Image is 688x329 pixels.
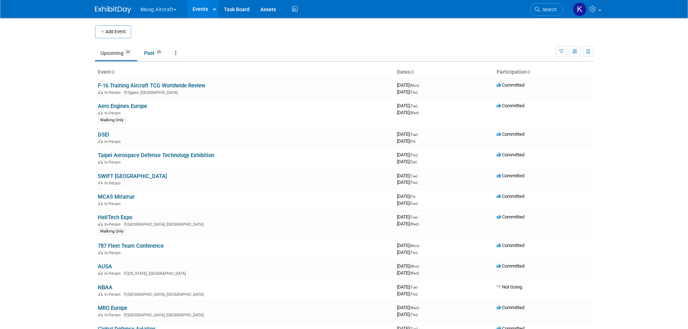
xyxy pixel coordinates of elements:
[98,173,167,179] a: SWIFT [GEOGRAPHIC_DATA]
[98,89,391,95] div: Ogden, [GEOGRAPHIC_DATA]
[410,69,414,75] a: Sort by Start Date
[397,200,417,206] span: [DATE]
[98,291,391,297] div: [GEOGRAPHIC_DATA], [GEOGRAPHIC_DATA]
[527,69,530,75] a: Sort by Participation Type
[397,214,420,220] span: [DATE]
[104,111,123,116] span: In-Person
[397,179,417,185] span: [DATE]
[497,284,522,290] span: Not Going
[397,305,421,310] span: [DATE]
[104,202,123,206] span: In-Person
[98,111,103,114] img: In-Person Event
[124,49,132,55] span: 29
[139,46,168,60] a: Past25
[410,133,417,137] span: (Tue)
[397,103,420,108] span: [DATE]
[104,313,123,317] span: In-Person
[98,82,205,89] a: F-16 Training Aircraft TCG Worldwide Review
[419,152,420,157] span: -
[397,138,415,144] span: [DATE]
[410,222,419,226] span: (Wed)
[98,103,147,109] a: Aero Engines Europe
[573,3,587,16] img: Kathryn Germony
[497,103,524,108] span: Committed
[98,222,103,226] img: In-Person Event
[540,7,557,12] span: Search
[98,312,391,317] div: [GEOGRAPHIC_DATA], [GEOGRAPHIC_DATA]
[397,194,417,199] span: [DATE]
[104,181,123,186] span: In-Person
[419,173,420,178] span: -
[98,221,391,227] div: [GEOGRAPHIC_DATA], [GEOGRAPHIC_DATA]
[98,90,103,94] img: In-Person Event
[397,131,420,137] span: [DATE]
[397,243,421,248] span: [DATE]
[420,82,421,88] span: -
[95,66,394,78] th: Event
[419,284,420,290] span: -
[98,160,103,164] img: In-Person Event
[410,271,419,275] span: (Wed)
[98,305,127,311] a: MRO Europe
[397,270,419,276] span: [DATE]
[397,110,419,115] span: [DATE]
[497,214,524,220] span: Committed
[397,159,417,164] span: [DATE]
[98,313,103,316] img: In-Person Event
[98,152,214,159] a: Taipei Aerospace Defense Technology Exhibition
[104,160,123,165] span: In-Person
[410,251,417,255] span: (Thu)
[410,292,417,296] span: (Thu)
[98,194,135,200] a: MCAS Miramar
[98,271,103,275] img: In-Person Event
[98,243,164,249] a: 787 Fleet Team Conference
[410,104,417,108] span: (Tue)
[497,243,524,248] span: Committed
[104,292,123,297] span: In-Person
[397,89,417,95] span: [DATE]
[104,222,123,227] span: In-Person
[397,173,420,178] span: [DATE]
[95,46,137,60] a: Upcoming29
[104,251,123,255] span: In-Person
[397,291,417,296] span: [DATE]
[410,215,417,219] span: (Tue)
[410,285,417,289] span: (Tue)
[497,131,524,137] span: Committed
[397,152,420,157] span: [DATE]
[497,173,524,178] span: Committed
[95,6,131,13] img: ExhibitDay
[419,103,420,108] span: -
[98,139,103,143] img: In-Person Event
[98,263,112,270] a: AUSA
[420,263,421,269] span: -
[419,131,420,137] span: -
[410,90,417,94] span: (Thu)
[98,292,103,296] img: In-Person Event
[155,49,163,55] span: 25
[98,270,391,276] div: [US_STATE], [GEOGRAPHIC_DATA]
[98,131,109,138] a: DSEI
[497,263,524,269] span: Committed
[410,202,417,205] span: (Sun)
[410,139,415,143] span: (Fri)
[530,3,563,16] a: Search
[420,243,421,248] span: -
[410,181,417,185] span: (Thu)
[497,194,524,199] span: Committed
[497,152,524,157] span: Committed
[95,25,131,38] button: Add Event
[394,66,494,78] th: Dates
[416,194,417,199] span: -
[104,139,123,144] span: In-Person
[410,111,419,115] span: (Wed)
[419,214,420,220] span: -
[410,83,419,87] span: (Mon)
[397,82,421,88] span: [DATE]
[410,264,419,268] span: (Mon)
[497,82,524,88] span: Committed
[410,195,415,199] span: (Fri)
[98,181,103,185] img: In-Person Event
[104,271,123,276] span: In-Person
[98,214,132,221] a: HeliTech Expo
